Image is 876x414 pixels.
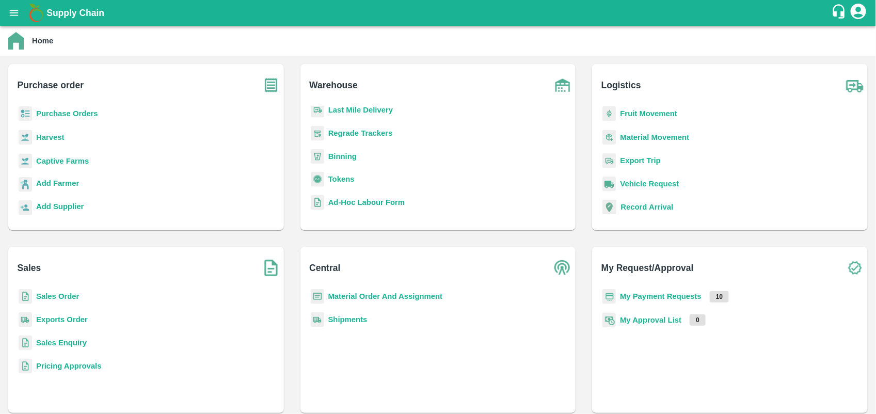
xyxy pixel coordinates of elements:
b: Add Supplier [36,202,84,211]
a: Tokens [328,175,355,183]
a: Pricing Approvals [36,362,101,370]
a: Supply Chain [46,6,831,20]
img: home [8,32,24,50]
a: Harvest [36,133,64,141]
b: Warehouse [309,78,358,92]
img: recordArrival [602,200,616,214]
img: whTracker [311,126,324,141]
img: sales [19,289,32,304]
img: approval [602,312,616,328]
img: sales [19,336,32,351]
a: Sales Order [36,292,79,300]
a: Material Order And Assignment [328,292,443,300]
a: Record Arrival [620,203,673,211]
a: Last Mile Delivery [328,106,393,114]
a: Sales Enquiry [36,339,87,347]
a: Vehicle Request [620,180,679,188]
a: Captive Farms [36,157,89,165]
img: sales [19,359,32,374]
img: purchase [258,72,284,98]
img: delivery [311,103,324,118]
a: Export Trip [620,156,660,165]
img: payment [602,289,616,304]
img: shipments [19,312,32,327]
b: Purchase order [18,78,84,92]
img: material [602,130,616,145]
a: My Approval List [620,316,681,324]
a: Fruit Movement [620,109,677,118]
img: bin [311,149,324,164]
a: Material Movement [620,133,689,141]
a: Exports Order [36,315,88,324]
img: harvest [19,130,32,145]
a: Purchase Orders [36,109,98,118]
img: sales [311,195,324,210]
a: My Payment Requests [620,292,702,300]
p: 10 [710,291,729,302]
b: Add Farmer [36,179,79,187]
img: vehicle [602,177,616,192]
b: Logistics [601,78,641,92]
img: fruit [602,106,616,121]
div: account of current user [849,2,868,24]
b: Sales [18,261,41,275]
div: customer-support [831,4,849,22]
b: Supply Chain [46,8,104,18]
a: Binning [328,152,357,161]
a: Shipments [328,315,368,324]
img: harvest [19,153,32,169]
img: supplier [19,200,32,215]
img: delivery [602,153,616,168]
img: tokens [311,172,324,187]
img: farmer [19,177,32,192]
a: Regrade Trackers [328,129,393,137]
img: soSales [258,255,284,281]
img: centralMaterial [311,289,324,304]
b: My Request/Approval [601,261,694,275]
img: check [842,255,868,281]
img: logo [26,3,46,23]
a: Add Farmer [36,178,79,192]
a: Add Supplier [36,201,84,215]
img: reciept [19,106,32,121]
p: 0 [690,314,706,326]
b: Home [32,37,53,45]
img: truck [842,72,868,98]
img: shipments [311,312,324,327]
b: Central [309,261,340,275]
img: warehouse [550,72,576,98]
img: central [550,255,576,281]
button: open drawer [2,1,26,25]
a: Ad-Hoc Labour Form [328,198,405,206]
